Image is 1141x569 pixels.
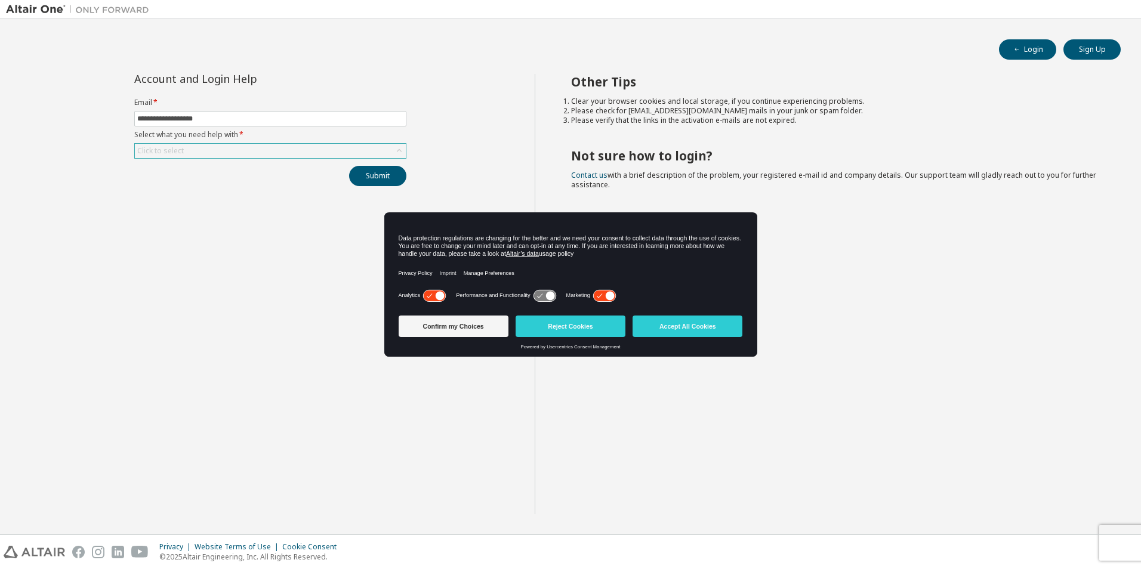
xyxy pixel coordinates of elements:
div: Click to select [135,144,406,158]
button: Sign Up [1063,39,1121,60]
span: with a brief description of the problem, your registered e-mail id and company details. Our suppo... [571,170,1096,190]
li: Please verify that the links in the activation e-mails are not expired. [571,116,1100,125]
img: linkedin.svg [112,546,124,558]
button: Submit [349,166,406,186]
div: Website Terms of Use [195,542,282,552]
div: Privacy [159,542,195,552]
button: Login [999,39,1056,60]
img: instagram.svg [92,546,104,558]
h2: Not sure how to login? [571,148,1100,163]
li: Clear your browser cookies and local storage, if you continue experiencing problems. [571,97,1100,106]
p: © 2025 Altair Engineering, Inc. All Rights Reserved. [159,552,344,562]
h2: Other Tips [571,74,1100,89]
a: Contact us [571,170,607,180]
div: Cookie Consent [282,542,344,552]
label: Email [134,98,406,107]
label: Select what you need help with [134,130,406,140]
div: Account and Login Help [134,74,352,84]
img: facebook.svg [72,546,85,558]
img: youtube.svg [131,546,149,558]
div: Click to select [137,146,184,156]
img: Altair One [6,4,155,16]
img: altair_logo.svg [4,546,65,558]
li: Please check for [EMAIL_ADDRESS][DOMAIN_NAME] mails in your junk or spam folder. [571,106,1100,116]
